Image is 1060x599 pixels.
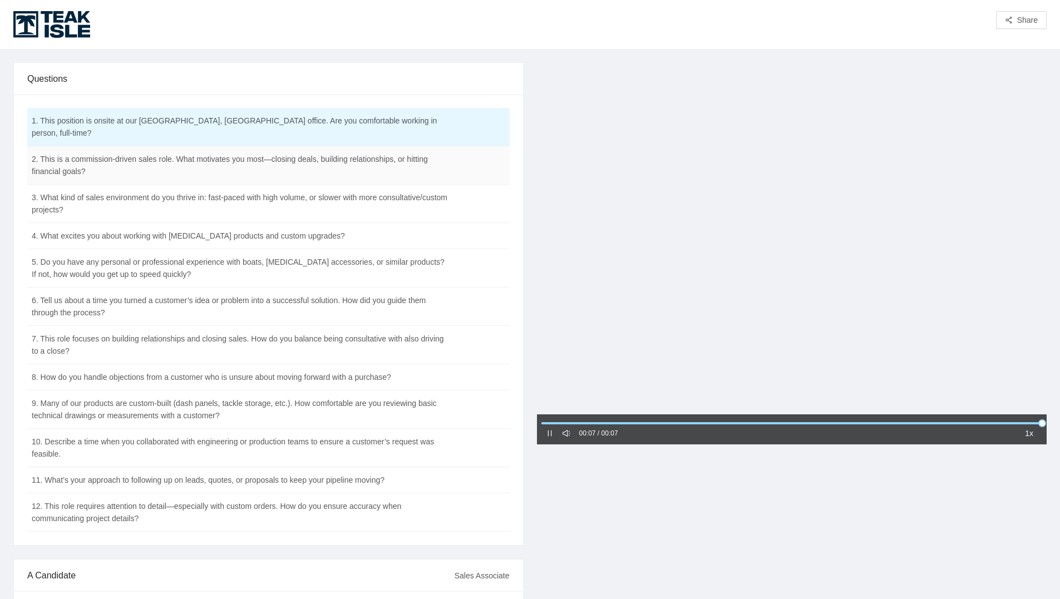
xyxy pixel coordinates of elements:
td: 10. Describe a time when you collaborated with engineering or production teams to ensure a custom... [27,429,454,467]
td: 12. This role requires attention to detail—especially with custom orders. How do you ensure accur... [27,493,454,532]
span: share-alt [1005,16,1013,25]
span: pause [546,429,554,437]
td: 7. This role focuses on building relationships and closing sales. How do you balance being consul... [27,326,454,364]
div: A Candidate [27,560,455,591]
span: 1x [1025,427,1033,439]
td: 6. Tell us about a time you turned a customer’s idea or problem into a successful solution. How d... [27,288,454,326]
div: Sales Associate [455,561,510,591]
td: 4. What excites you about working with [MEDICAL_DATA] products and custom upgrades? [27,223,454,249]
button: share-altShare [996,11,1047,29]
td: 1. This position is onsite at our [GEOGRAPHIC_DATA], [GEOGRAPHIC_DATA] office. Are you comfortabl... [27,108,454,146]
span: sound [563,429,570,437]
img: Teak Isle [13,11,90,38]
td: 3. What kind of sales environment do you thrive in: fast-paced with high volume, or slower with m... [27,185,454,223]
td: 5. Do you have any personal or professional experience with boats, [MEDICAL_DATA] accessories, or... [27,249,454,288]
div: 00:07 / 00:07 [579,428,618,439]
span: Share [1017,14,1038,26]
td: 8. How do you handle objections from a customer who is unsure about moving forward with a purchase? [27,364,454,390]
td: 2. This is a commission-driven sales role. What motivates you most—closing deals, building relati... [27,146,454,185]
div: Questions [27,63,510,95]
td: 9. Many of our products are custom-built (dash panels, tackle storage, etc.). How comfortable are... [27,390,454,429]
td: 11. What’s your approach to following up on leads, quotes, or proposals to keep your pipeline mov... [27,467,454,493]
